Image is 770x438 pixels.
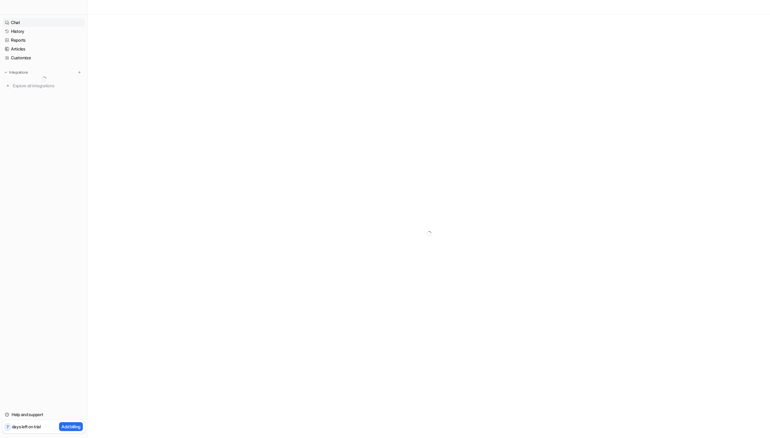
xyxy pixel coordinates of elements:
[2,36,85,44] a: Reports
[77,70,82,75] img: menu_add.svg
[12,423,41,430] p: days left on trial
[2,82,85,90] a: Explore all integrations
[62,423,80,430] p: Add billing
[2,410,85,419] a: Help and support
[2,54,85,62] a: Customize
[4,70,8,75] img: expand menu
[7,424,9,430] p: 7
[2,27,85,36] a: History
[9,70,28,75] p: Integrations
[2,69,30,75] button: Integrations
[5,83,11,89] img: explore all integrations
[2,45,85,53] a: Articles
[2,18,85,27] a: Chat
[59,422,83,431] button: Add billing
[13,81,83,91] span: Explore all integrations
